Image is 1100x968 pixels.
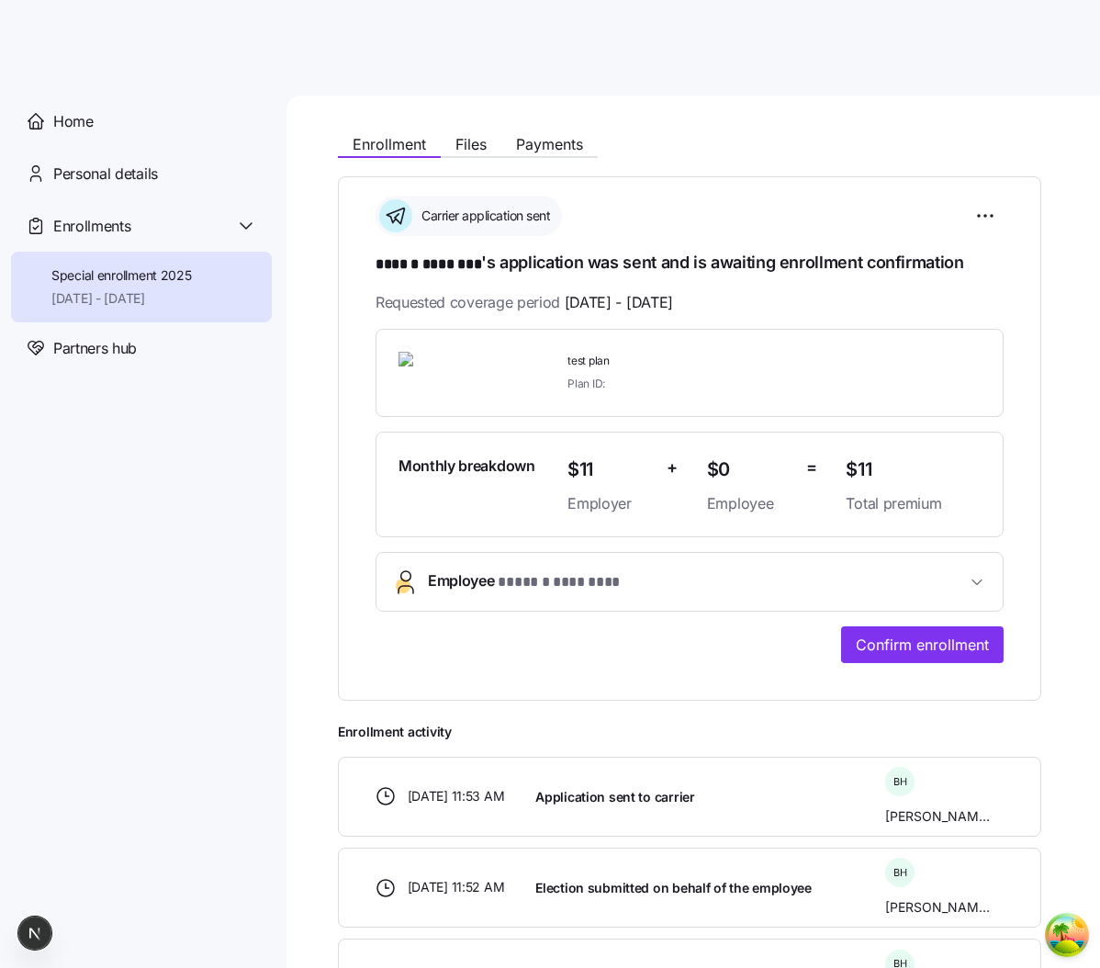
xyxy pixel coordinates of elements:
[885,898,990,917] span: [PERSON_NAME]
[893,868,907,878] span: B H
[353,137,426,152] span: Enrollment
[51,266,192,285] span: Special enrollment 2025
[53,215,130,238] span: Enrollments
[408,787,505,805] span: [DATE] 11:53 AM
[841,626,1004,663] button: Confirm enrollment
[846,492,981,515] span: Total premium
[535,788,694,806] span: Application sent to carrier
[707,455,791,485] span: $0
[428,569,620,594] span: Employee
[51,289,192,308] span: [DATE] - [DATE]
[893,777,907,787] span: B H
[567,492,652,515] span: Employer
[53,163,158,186] span: Personal details
[408,878,505,896] span: [DATE] 11:52 AM
[455,137,487,152] span: Files
[667,455,678,481] span: +
[416,207,550,225] span: Carrier application sent
[567,376,605,391] span: Plan ID:
[1049,917,1085,953] button: Open Tanstack query devtools
[565,291,673,314] span: [DATE] - [DATE]
[376,291,673,314] span: Requested coverage period
[398,352,531,394] img: Ambetter
[885,807,990,826] span: [PERSON_NAME]
[567,455,652,485] span: $11
[338,723,1041,741] span: Enrollment activity
[53,337,137,360] span: Partners hub
[707,492,791,515] span: Employee
[846,455,981,485] span: $11
[856,634,989,656] span: Confirm enrollment
[53,110,94,133] span: Home
[398,455,535,478] span: Monthly breakdown
[535,879,812,897] span: Election submitted on behalf of the employee
[806,455,817,481] span: =
[376,251,1004,276] h1: 's application was sent and is awaiting enrollment confirmation
[516,137,583,152] span: Payments
[567,354,831,369] span: test plan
